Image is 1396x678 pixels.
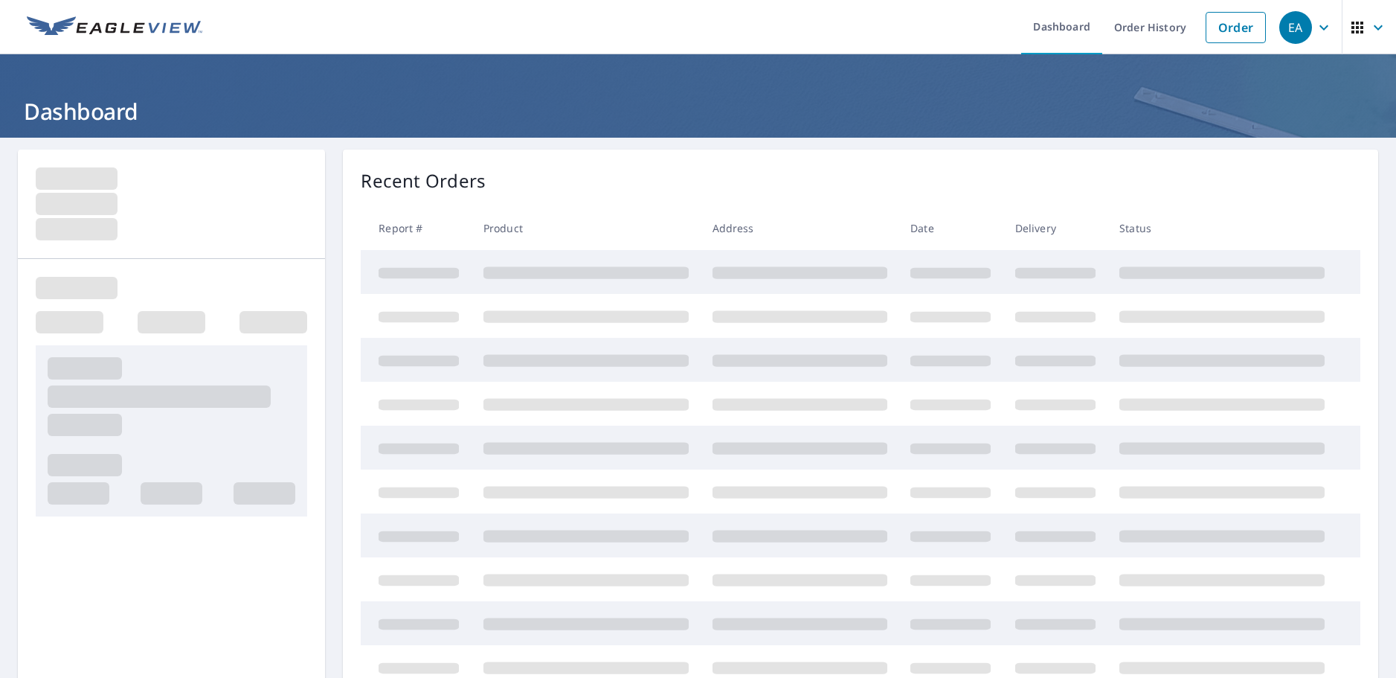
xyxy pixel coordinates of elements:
p: Recent Orders [361,167,486,194]
th: Status [1107,206,1337,250]
th: Address [701,206,899,250]
div: EA [1279,11,1312,44]
th: Date [898,206,1003,250]
th: Delivery [1003,206,1107,250]
h1: Dashboard [18,96,1378,127]
th: Product [472,206,701,250]
a: Order [1206,12,1266,43]
img: EV Logo [27,16,202,39]
th: Report # [361,206,471,250]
